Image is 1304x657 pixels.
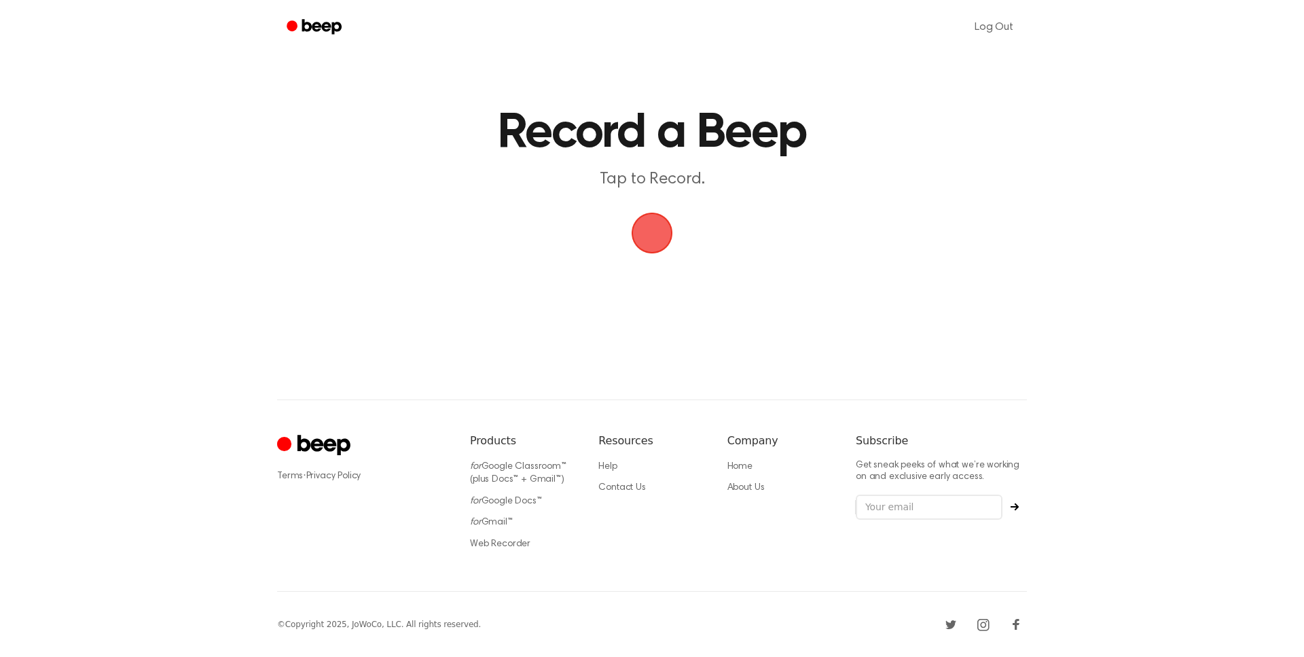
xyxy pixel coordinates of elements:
h6: Subscribe [856,433,1027,449]
a: Terms [277,472,303,481]
p: Tap to Record. [391,168,913,191]
a: Beep [277,14,354,41]
a: Web Recorder [470,539,530,549]
a: About Us [727,483,765,493]
a: forGoogle Classroom™ (plus Docs™ + Gmail™) [470,462,566,485]
h1: Record a Beep [304,109,1000,158]
a: Log Out [961,11,1027,43]
div: © Copyright 2025, JoWoCo, LLC. All rights reserved. [277,618,481,631]
i: for [470,497,482,506]
h6: Company [727,433,834,449]
input: Your email [856,495,1002,520]
i: for [470,462,482,472]
a: Home [727,462,753,472]
h6: Products [470,433,577,449]
a: Contact Us [598,483,645,493]
a: Privacy Policy [306,472,361,481]
p: Get sneak peeks of what we’re working on and exclusive early access. [856,460,1027,484]
button: Subscribe [1002,503,1027,511]
a: Instagram [973,614,994,635]
a: Twitter [940,614,962,635]
a: Cruip [277,433,354,459]
div: · [277,469,448,483]
i: for [470,518,482,527]
a: Facebook [1005,614,1027,635]
h6: Resources [598,433,705,449]
a: forGmail™ [470,518,513,527]
img: Beep Logo [632,213,672,253]
a: Help [598,462,617,472]
a: forGoogle Docs™ [470,497,542,506]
